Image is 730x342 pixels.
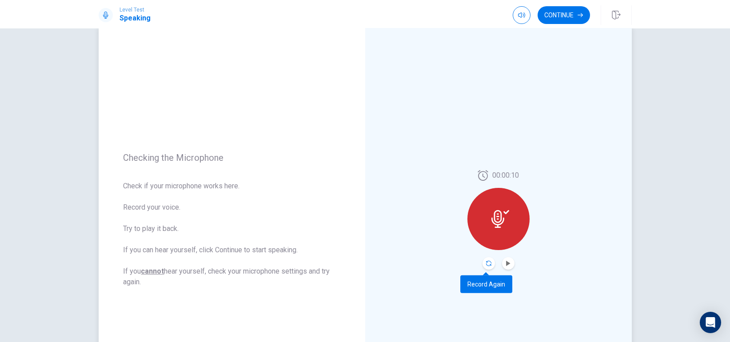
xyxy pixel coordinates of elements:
span: Check if your microphone works here. Record your voice. Try to play it back. If you can hear your... [124,181,340,287]
span: Level Test [120,7,151,13]
h1: Speaking [120,13,151,24]
span: 00:00:10 [492,170,519,181]
button: Play Audio [502,257,515,270]
div: Record Again [460,275,512,293]
button: Record Again [483,257,495,270]
u: cannot [141,267,164,275]
button: Continue [538,6,590,24]
div: Open Intercom Messenger [700,312,721,333]
span: Checking the Microphone [124,152,340,163]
